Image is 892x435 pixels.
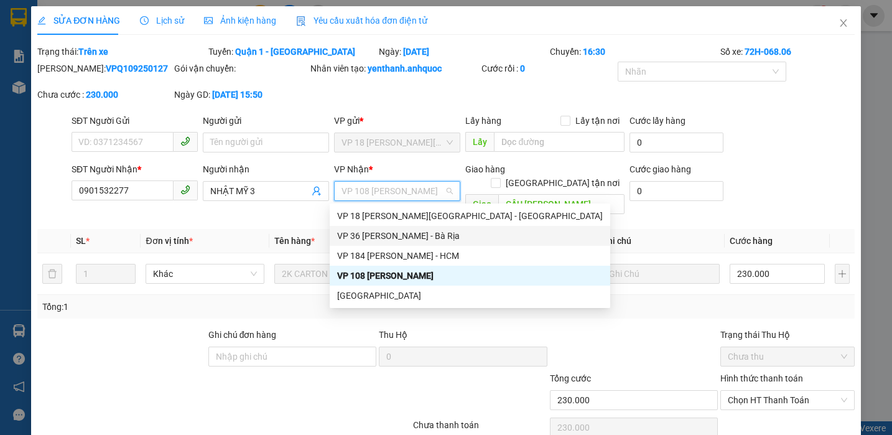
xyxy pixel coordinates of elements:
[630,164,691,174] label: Cước giao hàng
[337,209,603,223] div: VP 18 [PERSON_NAME][GEOGRAPHIC_DATA] - [GEOGRAPHIC_DATA]
[235,47,355,57] b: Quận 1 - [GEOGRAPHIC_DATA]
[730,236,773,246] span: Cước hàng
[583,47,605,57] b: 16:30
[602,264,720,284] input: Ghi Chú
[140,16,184,26] span: Lịch sử
[728,391,847,409] span: Chọn HT Thanh Toán
[501,176,625,190] span: [GEOGRAPHIC_DATA] tận nơi
[174,62,309,75] div: Gói vận chuyển:
[42,300,345,314] div: Tổng: 1
[106,63,168,73] b: VPQ109250127
[296,16,427,26] span: Yêu cầu xuất hóa đơn điện tử
[208,347,377,367] input: Ghi chú đơn hàng
[203,162,329,176] div: Người nhận
[37,62,172,75] div: [PERSON_NAME]:
[153,264,257,283] span: Khác
[498,194,625,214] input: Dọc đường
[341,133,453,152] span: VP 18 Nguyễn Thái Bình - Quận 1
[839,18,848,28] span: close
[465,164,505,174] span: Giao hàng
[180,185,190,195] span: phone
[549,45,720,58] div: Chuyến:
[337,229,603,243] div: VP 36 [PERSON_NAME] - Bà Rịa
[78,47,108,57] b: Trên xe
[630,181,723,201] input: Cước giao hàng
[337,289,603,302] div: [GEOGRAPHIC_DATA]
[312,186,322,196] span: user-add
[835,264,850,284] button: plus
[334,114,460,128] div: VP gửi
[146,236,192,246] span: Đơn vị tính
[465,116,501,126] span: Lấy hàng
[720,373,803,383] label: Hình thức thanh toán
[481,62,616,75] div: Cước rồi :
[72,114,198,128] div: SĐT Người Gửi
[728,347,847,366] span: Chưa thu
[42,264,62,284] button: delete
[330,286,610,306] div: Long hải
[550,373,591,383] span: Tổng cước
[330,226,610,246] div: VP 36 Lê Thành Duy - Bà Rịa
[204,16,213,25] span: picture
[72,162,198,176] div: SĐT Người Nhận
[310,62,479,75] div: Nhân viên tạo:
[379,330,407,340] span: Thu Hộ
[745,47,791,57] b: 72H-068.06
[494,132,625,152] input: Dọc đường
[204,16,276,26] span: Ảnh kiện hàng
[207,45,378,58] div: Tuyến:
[403,47,429,57] b: [DATE]
[378,45,549,58] div: Ngày:
[826,6,861,41] button: Close
[36,45,207,58] div: Trạng thái:
[330,266,610,286] div: VP 108 Lê Hồng Phong - Vũng Tàu
[37,16,46,25] span: edit
[570,114,625,128] span: Lấy tận nơi
[180,136,190,146] span: phone
[86,90,118,100] b: 230.000
[465,194,498,214] span: Giao
[330,246,610,266] div: VP 184 Nguyễn Văn Trỗi - HCM
[274,264,393,284] input: VD: Bàn, Ghế
[208,330,277,340] label: Ghi chú đơn hàng
[296,16,306,26] img: icon
[37,16,120,26] span: SỬA ĐƠN HÀNG
[76,236,86,246] span: SL
[203,114,329,128] div: Người gửi
[520,63,525,73] b: 0
[465,132,494,152] span: Lấy
[337,269,603,283] div: VP 108 [PERSON_NAME]
[719,45,856,58] div: Số xe:
[37,88,172,101] div: Chưa cước :
[368,63,442,73] b: yenthanh.anhquoc
[274,236,315,246] span: Tên hàng
[337,249,603,263] div: VP 184 [PERSON_NAME] - HCM
[330,206,610,226] div: VP 18 Nguyễn Thái Bình - Quận 1
[630,116,685,126] label: Cước lấy hàng
[212,90,262,100] b: [DATE] 15:50
[341,182,453,200] span: VP 108 Lê Hồng Phong - Vũng Tàu
[720,328,855,342] div: Trạng thái Thu Hộ
[140,16,149,25] span: clock-circle
[597,229,725,253] th: Ghi chú
[174,88,309,101] div: Ngày GD:
[334,164,369,174] span: VP Nhận
[630,133,723,152] input: Cước lấy hàng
